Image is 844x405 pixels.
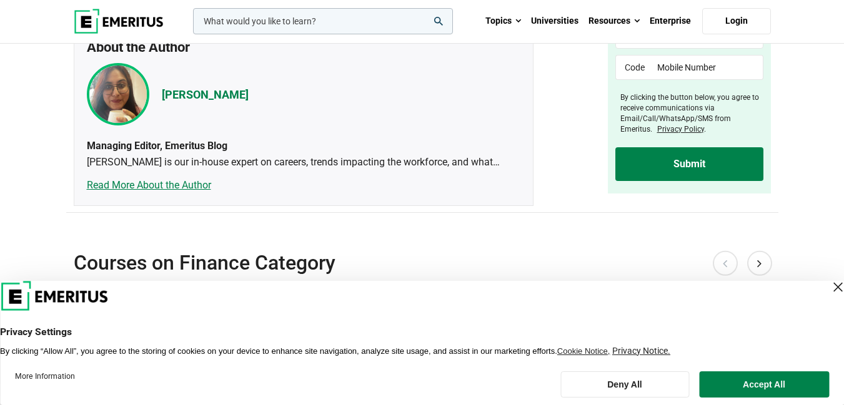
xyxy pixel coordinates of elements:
input: Submit [615,147,763,180]
input: woocommerce-product-search-field-0 [193,8,453,34]
div: [PERSON_NAME] is our in-house expert on careers, trends impacting the workforce, and what makes c... [87,138,520,172]
a: Privacy Policy [657,125,704,134]
input: Mobile Number [648,55,763,80]
a: Login [702,8,771,34]
a: [PERSON_NAME] [149,75,261,114]
img: Profile Image [89,66,147,123]
button: Next [747,251,772,276]
label: By clicking the button below, you agree to receive communications via Email/Call/WhatsApp/SMS fro... [620,92,763,134]
a: Read More About the Author [87,179,211,191]
h4: [PERSON_NAME] [162,87,249,102]
button: Previous [713,251,738,276]
b: Managing Editor, Emeritus Blog [87,140,227,152]
h2: Courses on Finance Category [74,250,701,275]
h3: About the Author [87,39,520,56]
input: Code [615,55,648,80]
